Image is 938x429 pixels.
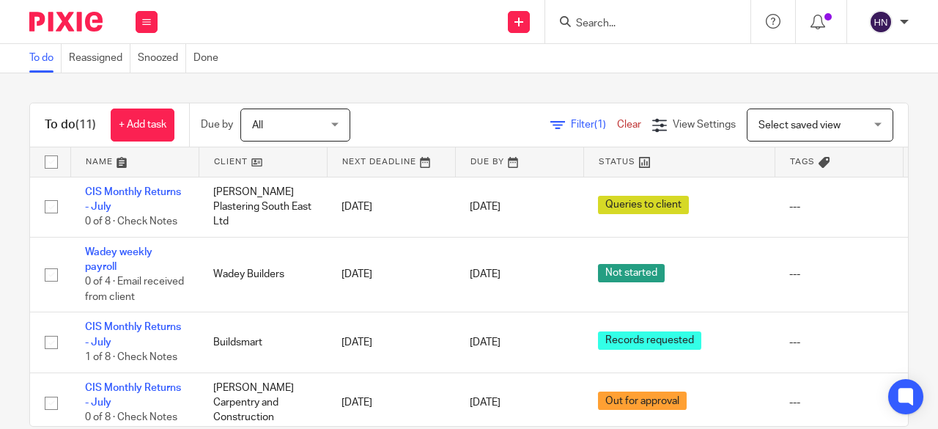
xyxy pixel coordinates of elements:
[138,44,186,73] a: Snoozed
[598,196,689,214] span: Queries to client
[575,18,706,31] input: Search
[598,264,665,282] span: Not started
[69,44,130,73] a: Reassigned
[85,413,177,423] span: 0 of 8 · Check Notes
[85,352,177,362] span: 1 of 8 · Check Notes
[85,187,181,212] a: CIS Monthly Returns - July
[758,120,841,131] span: Select saved view
[790,158,815,166] span: Tags
[252,120,263,131] span: All
[470,202,501,212] span: [DATE]
[869,10,893,34] img: svg%3E
[29,44,62,73] a: To do
[594,120,606,130] span: (1)
[617,120,641,130] a: Clear
[673,120,736,130] span: View Settings
[789,199,888,214] div: ---
[201,117,233,132] p: Due by
[598,392,687,410] span: Out for approval
[85,247,152,272] a: Wadey weekly payroll
[598,331,701,350] span: Records requested
[789,335,888,350] div: ---
[199,177,327,237] td: [PERSON_NAME] Plastering South East Ltd
[85,216,177,227] span: 0 of 8 · Check Notes
[45,117,96,133] h1: To do
[327,177,455,237] td: [DATE]
[111,109,174,142] a: + Add task
[789,395,888,410] div: ---
[470,397,501,408] span: [DATE]
[327,237,455,312] td: [DATE]
[85,322,181,347] a: CIS Monthly Returns - July
[29,12,103,32] img: Pixie
[199,237,327,312] td: Wadey Builders
[789,267,888,282] div: ---
[571,120,617,130] span: Filter
[85,277,184,303] span: 0 of 4 · Email received from client
[75,119,96,131] span: (11)
[470,337,501,348] span: [DATE]
[470,270,501,280] span: [DATE]
[193,44,226,73] a: Done
[85,383,181,408] a: CIS Monthly Returns - July
[327,312,455,373] td: [DATE]
[199,312,327,373] td: Buildsmart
